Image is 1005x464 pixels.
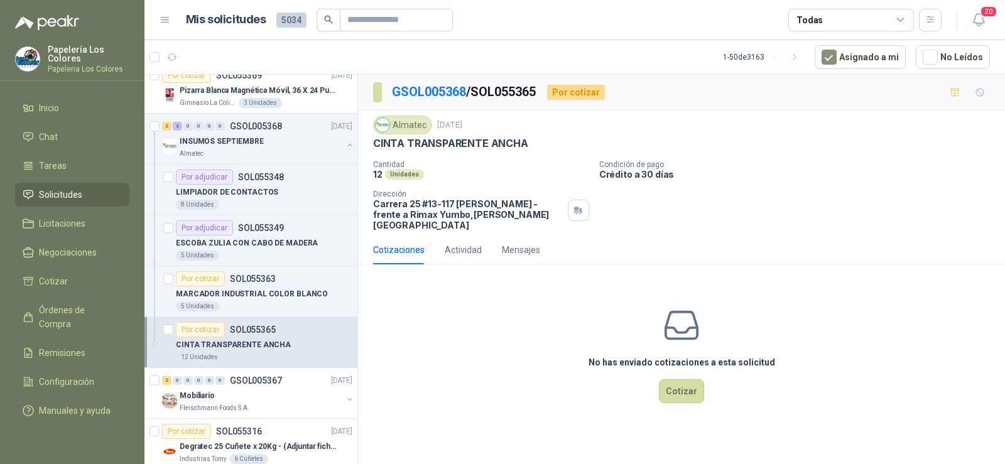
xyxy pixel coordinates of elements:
[599,169,1000,180] p: Crédito a 30 días
[238,173,284,181] p: SOL055348
[15,96,129,120] a: Inicio
[176,352,223,362] div: 12 Unidades
[39,274,68,288] span: Cotizar
[230,325,276,334] p: SOL055365
[180,454,227,464] p: Industrias Tomy
[183,122,193,131] div: 0
[162,424,211,439] div: Por cotizar
[186,11,266,29] h1: Mis solicitudes
[39,188,82,202] span: Solicitudes
[373,198,563,230] p: Carrera 25 #13-117 [PERSON_NAME] - frente a Rimax Yumbo , [PERSON_NAME][GEOGRAPHIC_DATA]
[392,84,466,99] a: GSOL005368
[194,122,204,131] div: 0
[144,266,357,317] a: Por cotizarSOL055363MARCADOR INDUSTRIAL COLOR BLANCO5 Unidades
[39,245,97,259] span: Negociaciones
[144,165,357,215] a: Por adjudicarSOL055348LIMPIADOR DE CONTACTOS8 Unidades
[916,45,990,69] button: No Leídos
[15,183,129,207] a: Solicitudes
[39,303,117,331] span: Órdenes de Compra
[144,63,357,114] a: Por cotizarSOL055369[DATE] Company LogoPizarra Blanca Magnética Móvil, 36 X 24 Pulgadas, DobGimna...
[230,274,276,283] p: SOL055363
[194,376,204,385] div: 0
[373,169,383,180] p: 12
[144,317,357,368] a: Por cotizarSOL055365CINTA TRANSPARENTE ANCHA12 Unidades
[162,68,211,83] div: Por cotizar
[373,116,432,134] div: Almatec
[215,376,225,385] div: 0
[980,6,997,18] span: 20
[502,243,540,257] div: Mensajes
[39,346,85,360] span: Remisiones
[39,159,67,173] span: Tareas
[162,119,355,159] a: 2 2 0 0 0 0 GSOL005368[DATE] Company LogoINSUMOS SEPTIEMBREAlmatec
[39,217,85,230] span: Licitaciones
[15,15,79,30] img: Logo peakr
[180,85,336,97] p: Pizarra Blanca Magnética Móvil, 36 X 24 Pulgadas, Dob
[15,341,129,365] a: Remisiones
[162,373,355,413] a: 2 0 0 0 0 0 GSOL005367[DATE] Company LogoMobiliarioFleischmann Foods S.A.
[176,251,219,261] div: 5 Unidades
[385,170,424,180] div: Unidades
[183,376,193,385] div: 0
[15,154,129,178] a: Tareas
[48,45,129,63] p: Papelería Los Colores
[205,376,214,385] div: 0
[230,122,282,131] p: GSOL005368
[723,47,805,67] div: 1 - 50 de 3163
[589,355,775,369] h3: No has enviado cotizaciones a esta solicitud
[176,301,219,311] div: 5 Unidades
[15,125,129,149] a: Chat
[331,426,352,438] p: [DATE]
[659,379,704,403] button: Cotizar
[176,288,328,300] p: MARCADOR INDUSTRIAL COLOR BLANCO
[599,160,1000,169] p: Condición de pago
[15,298,129,336] a: Órdenes de Compra
[15,240,129,264] a: Negociaciones
[180,98,236,108] p: Gimnasio La Colina
[276,13,307,28] span: 5034
[144,215,357,266] a: Por adjudicarSOL055349ESCOBA ZULIA CON CABO DE MADERA5 Unidades
[239,98,282,108] div: 3 Unidades
[15,399,129,423] a: Manuales y ayuda
[373,243,425,257] div: Cotizaciones
[215,122,225,131] div: 0
[437,119,462,131] p: [DATE]
[176,237,318,249] p: ESCOBA ZULIA CON CABO DE MADERA
[331,70,352,82] p: [DATE]
[15,370,129,394] a: Configuración
[176,271,225,286] div: Por cotizar
[39,375,94,389] span: Configuración
[162,376,171,385] div: 2
[39,404,111,418] span: Manuales y ayuda
[445,243,482,257] div: Actividad
[331,121,352,132] p: [DATE]
[373,160,589,169] p: Cantidad
[162,122,171,131] div: 2
[176,186,278,198] p: LIMPIADOR DE CONTACTOS
[392,82,537,102] p: / SOL055365
[376,118,389,132] img: Company Logo
[373,190,563,198] p: Dirección
[331,375,352,387] p: [DATE]
[162,88,177,103] img: Company Logo
[796,13,823,27] div: Todas
[967,9,990,31] button: 20
[815,45,906,69] button: Asignado a mi
[162,444,177,459] img: Company Logo
[176,220,233,235] div: Por adjudicar
[39,101,59,115] span: Inicio
[180,390,215,402] p: Mobiliario
[176,200,219,210] div: 8 Unidades
[373,137,528,150] p: CINTA TRANSPARENTE ANCHA
[176,339,291,351] p: CINTA TRANSPARENTE ANCHA
[176,170,233,185] div: Por adjudicar
[162,139,177,154] img: Company Logo
[180,136,264,148] p: INSUMOS SEPTIEMBRE
[216,71,262,80] p: SOL055369
[205,122,214,131] div: 0
[229,454,268,464] div: 6 Cuñetes
[39,130,58,144] span: Chat
[230,376,282,385] p: GSOL005367
[16,47,40,71] img: Company Logo
[547,85,605,100] div: Por cotizar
